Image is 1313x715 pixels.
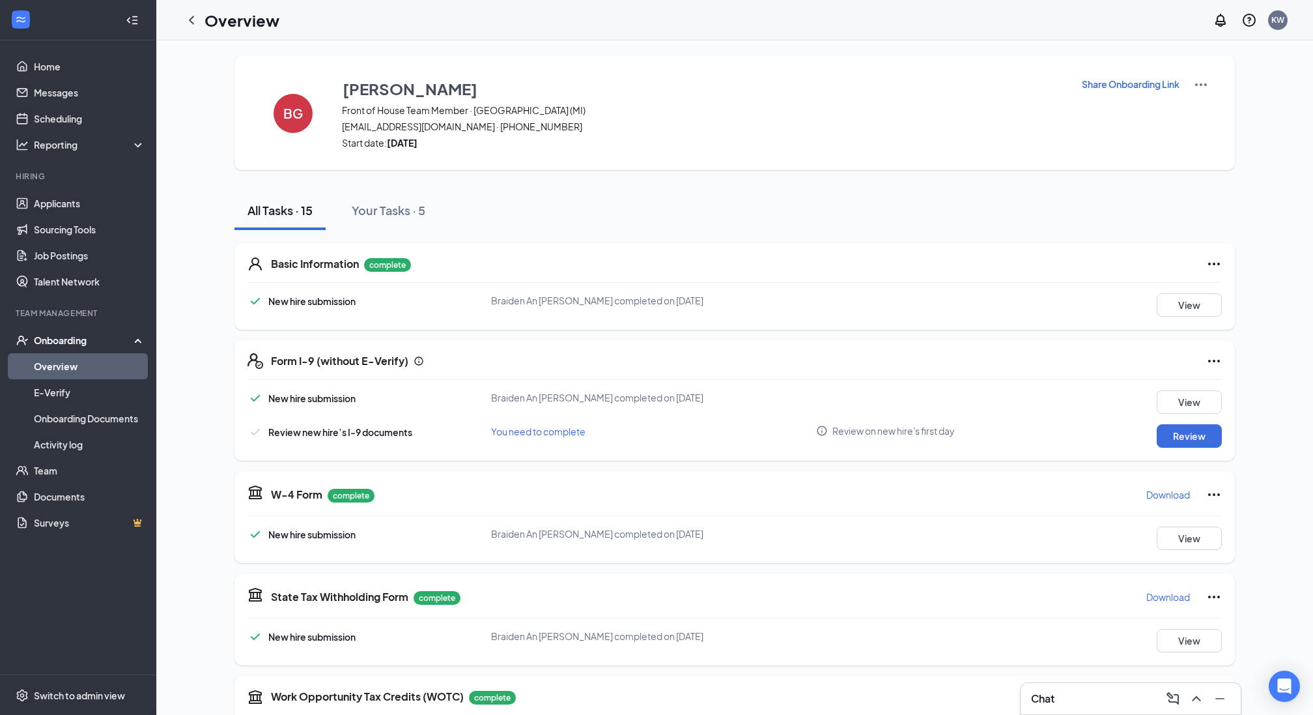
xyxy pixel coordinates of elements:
a: Home [34,53,145,80]
h5: Form I-9 (without E-Verify) [271,354,408,368]
svg: WorkstreamLogo [14,13,27,26]
svg: Analysis [16,138,29,151]
svg: TaxGovernmentIcon [247,689,263,705]
svg: UserCheck [16,334,29,347]
svg: Info [414,356,424,366]
a: Talent Network [34,269,145,295]
a: Activity log [34,431,145,458]
p: Download [1146,488,1190,501]
svg: Ellipses [1206,589,1222,605]
svg: Checkmark [247,390,263,406]
div: Switch to admin view [34,689,125,702]
button: View [1157,390,1222,414]
a: Messages [34,80,145,106]
button: View [1157,629,1222,652]
svg: ChevronLeft [184,12,199,28]
a: Onboarding Documents [34,405,145,431]
span: Braiden An [PERSON_NAME] completed on [DATE] [491,392,703,403]
div: Your Tasks · 5 [352,202,425,218]
p: complete [414,591,460,605]
a: Applicants [34,190,145,216]
p: complete [328,489,374,503]
a: Overview [34,353,145,379]
h4: BG [283,109,303,118]
a: SurveysCrown [34,510,145,536]
div: Onboarding [34,334,134,347]
svg: Minimize [1212,691,1228,707]
h5: Work Opportunity Tax Credits (WOTC) [271,690,464,704]
a: Job Postings [34,242,145,269]
div: Reporting [34,138,146,151]
span: Braiden An [PERSON_NAME] completed on [DATE] [491,528,703,540]
div: Team Management [16,308,143,319]
div: All Tasks · 15 [247,202,313,218]
h5: State Tax Withholding Form [271,590,408,604]
p: complete [469,691,516,705]
svg: Checkmark [247,527,263,542]
svg: Notifications [1213,12,1228,28]
svg: TaxGovernmentIcon [247,484,263,500]
a: Sourcing Tools [34,216,145,242]
span: Start date: [342,136,1065,149]
span: New hire submission [268,295,356,307]
button: ComposeMessage [1163,688,1183,709]
div: Open Intercom Messenger [1269,671,1300,702]
div: KW [1271,14,1284,25]
h3: Chat [1031,692,1054,706]
span: Braiden An [PERSON_NAME] completed on [DATE] [491,630,703,642]
span: Braiden An [PERSON_NAME] completed on [DATE] [491,295,703,306]
img: More Actions [1193,77,1209,93]
svg: Ellipses [1206,256,1222,272]
h5: Basic Information [271,257,359,271]
span: New hire submission [268,631,356,643]
button: Review [1157,424,1222,448]
svg: Collapse [126,14,139,27]
div: Hiring [16,171,143,182]
h3: [PERSON_NAME] [343,78,477,100]
h5: W-4 Form [271,488,322,502]
button: View [1157,527,1222,550]
svg: Checkmark [247,629,263,645]
svg: QuestionInfo [1241,12,1257,28]
span: New hire submission [268,529,356,540]
svg: ComposeMessage [1165,691,1181,707]
a: E-Verify [34,379,145,405]
span: New hire submission [268,392,356,404]
svg: Checkmark [247,293,263,309]
p: Share Onboarding Link [1082,78,1179,91]
a: Team [34,458,145,484]
button: ChevronUp [1186,688,1207,709]
svg: FormI9EVerifyIcon [247,353,263,369]
svg: TaxGovernmentIcon [247,587,263,602]
button: Download [1146,587,1191,607]
span: Front of House Team Member · [GEOGRAPHIC_DATA] (MI) [342,104,1065,117]
svg: Ellipses [1206,487,1222,503]
span: Review new hire’s I-9 documents [268,426,412,438]
strong: [DATE] [387,137,417,149]
button: View [1157,293,1222,317]
svg: Settings [16,689,29,702]
h1: Overview [205,9,279,31]
svg: Checkmark [247,424,263,440]
span: Review on new hire's first day [832,424,955,437]
svg: User [247,256,263,272]
span: [EMAIL_ADDRESS][DOMAIN_NAME] · [PHONE_NUMBER] [342,120,1065,133]
button: Share Onboarding Link [1081,77,1180,91]
button: [PERSON_NAME] [342,77,1065,100]
svg: Info [816,425,828,437]
a: Documents [34,484,145,510]
p: Download [1146,591,1190,604]
svg: Ellipses [1206,353,1222,369]
span: You need to complete [491,426,586,437]
a: Scheduling [34,106,145,132]
button: Minimize [1209,688,1230,709]
button: BG [261,77,326,149]
button: Download [1146,484,1191,505]
p: complete [364,258,411,272]
svg: ChevronUp [1189,691,1204,707]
